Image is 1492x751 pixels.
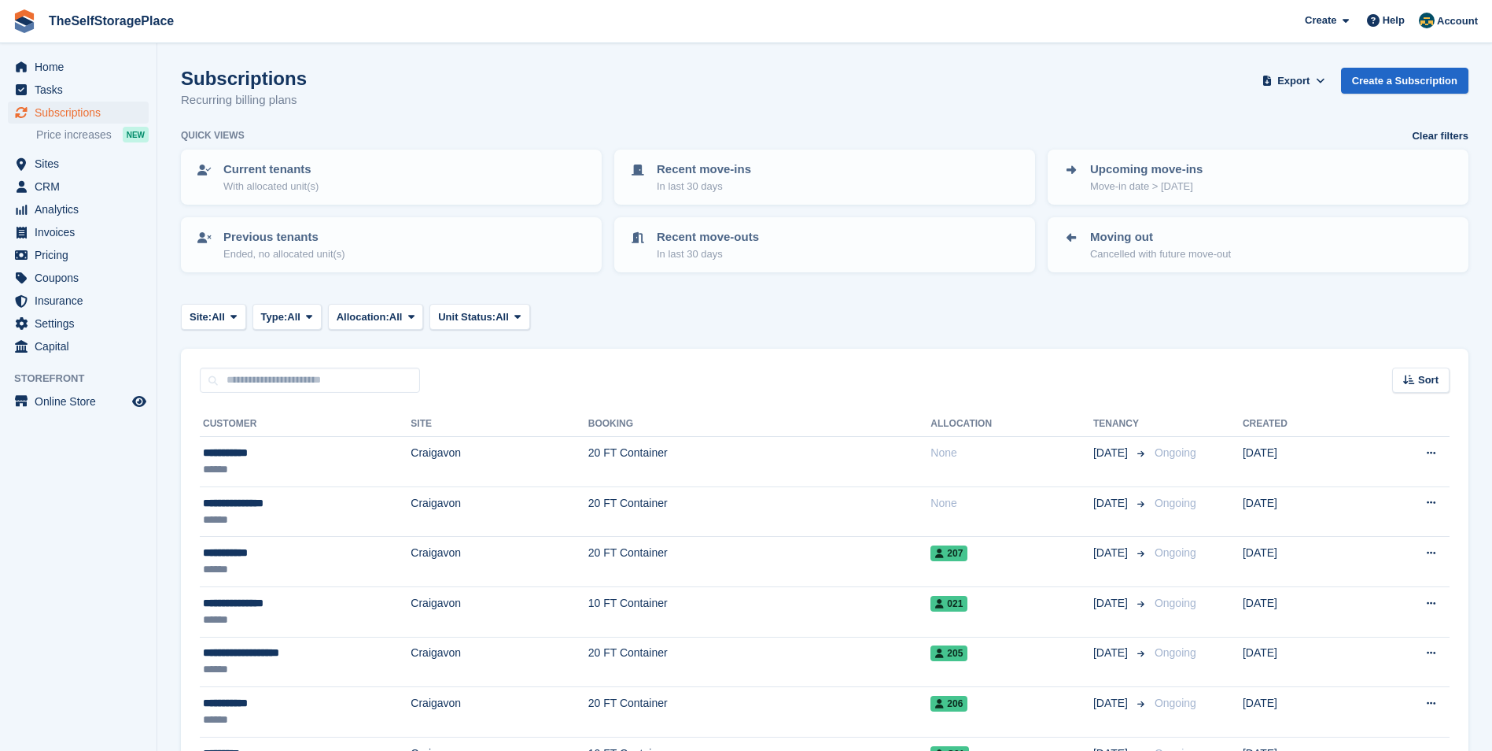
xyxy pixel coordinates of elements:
[8,56,149,78] a: menu
[930,412,1093,437] th: Allocation
[223,161,319,179] p: Current tenants
[261,309,288,325] span: Type:
[181,128,245,142] h6: Quick views
[123,127,149,142] div: NEW
[657,161,751,179] p: Recent move-ins
[8,221,149,243] a: menu
[1090,246,1231,262] p: Cancelled with future move-out
[588,586,931,637] td: 10 FT Container
[1243,412,1362,437] th: Created
[1412,128,1468,144] a: Clear filters
[1419,13,1435,28] img: Gairoid
[8,153,149,175] a: menu
[8,176,149,198] a: menu
[588,486,931,537] td: 20 FT Container
[8,102,149,124] a: menu
[42,8,180,34] a: TheSelfStoragePlace
[8,290,149,312] a: menu
[1243,486,1362,537] td: [DATE]
[35,290,129,312] span: Insurance
[1090,179,1203,194] p: Move-in date > [DATE]
[1090,161,1203,179] p: Upcoming move-ins
[1155,546,1196,559] span: Ongoing
[287,309,300,325] span: All
[411,486,588,537] td: Craigavon
[1243,586,1362,637] td: [DATE]
[411,586,588,637] td: Craigavon
[411,437,588,487] td: Craigavon
[182,219,600,271] a: Previous tenants Ended, no allocated unit(s)
[930,696,967,712] span: 206
[35,221,129,243] span: Invoices
[1155,697,1196,709] span: Ongoing
[36,128,112,142] span: Price increases
[1243,637,1362,687] td: [DATE]
[1277,73,1310,89] span: Export
[35,79,129,101] span: Tasks
[35,335,129,357] span: Capital
[411,412,588,437] th: Site
[181,91,307,109] p: Recurring billing plans
[35,244,129,266] span: Pricing
[616,151,1033,203] a: Recent move-ins In last 30 days
[35,176,129,198] span: CRM
[657,246,759,262] p: In last 30 days
[1383,13,1405,28] span: Help
[1243,437,1362,487] td: [DATE]
[588,537,931,587] td: 20 FT Container
[1093,445,1131,461] span: [DATE]
[1093,495,1131,512] span: [DATE]
[8,198,149,220] a: menu
[182,151,600,203] a: Current tenants With allocated unit(s)
[1243,537,1362,587] td: [DATE]
[1243,687,1362,738] td: [DATE]
[223,228,345,246] p: Previous tenants
[328,304,424,330] button: Allocation: All
[35,102,129,124] span: Subscriptions
[14,371,157,387] span: Storefront
[35,198,129,220] span: Analytics
[1093,545,1131,561] span: [DATE]
[1155,446,1196,459] span: Ongoing
[8,335,149,357] a: menu
[1437,13,1478,29] span: Account
[1259,68,1328,94] button: Export
[8,313,149,335] a: menu
[35,267,129,289] span: Coupons
[930,646,967,661] span: 205
[1418,372,1439,388] span: Sort
[181,304,246,330] button: Site: All
[223,246,345,262] p: Ended, no allocated unit(s)
[200,412,411,437] th: Customer
[1049,151,1467,203] a: Upcoming move-ins Move-in date > [DATE]
[1093,645,1131,661] span: [DATE]
[930,445,1093,461] div: None
[36,126,149,143] a: Price increases NEW
[930,495,1093,512] div: None
[657,228,759,246] p: Recent move-outs
[588,437,931,487] td: 20 FT Container
[411,687,588,738] td: Craigavon
[1093,412,1148,437] th: Tenancy
[8,267,149,289] a: menu
[35,390,129,412] span: Online Store
[8,390,149,412] a: menu
[130,392,149,411] a: Preview store
[411,537,588,587] td: Craigavon
[1155,597,1196,609] span: Ongoing
[438,309,495,325] span: Unit Status:
[1305,13,1336,28] span: Create
[8,244,149,266] a: menu
[1155,497,1196,509] span: Ongoing
[181,68,307,89] h1: Subscriptions
[1049,219,1467,271] a: Moving out Cancelled with future move-out
[212,309,225,325] span: All
[1090,228,1231,246] p: Moving out
[35,313,129,335] span: Settings
[588,687,931,738] td: 20 FT Container
[223,179,319,194] p: With allocated unit(s)
[657,179,751,194] p: In last 30 days
[8,79,149,101] a: menu
[337,309,389,325] span: Allocation:
[13,9,36,33] img: stora-icon-8386f47178a22dfd0bd8f6a31ec36ba5ce8667c1dd55bd0f319d3a0aa187defe.svg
